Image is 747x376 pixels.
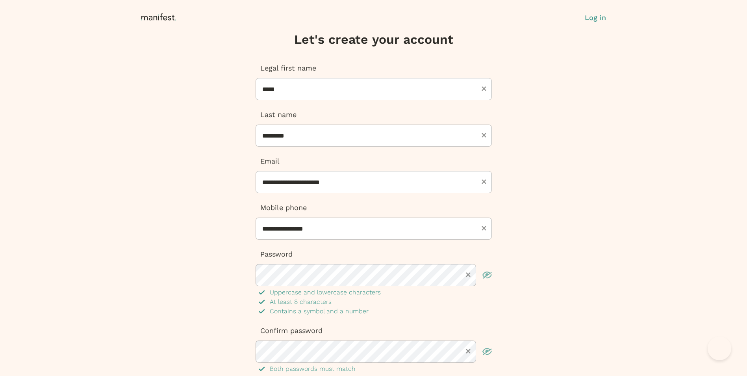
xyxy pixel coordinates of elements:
p: Confirm password [256,326,492,336]
p: Legal first name [256,63,492,73]
p: Uppercase and lowercase characters [270,288,381,297]
p: Both passwords must match [270,364,356,374]
p: Email [256,156,492,166]
p: At least 8 characters [270,297,332,307]
p: Mobile phone [256,203,492,213]
p: Password [256,249,492,259]
p: Last name [256,110,492,120]
iframe: Toggle Customer Support [708,337,731,360]
button: Log in [585,13,606,23]
p: Contains a symbol and a number [270,307,369,316]
h3: Let's create your account [256,32,492,47]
